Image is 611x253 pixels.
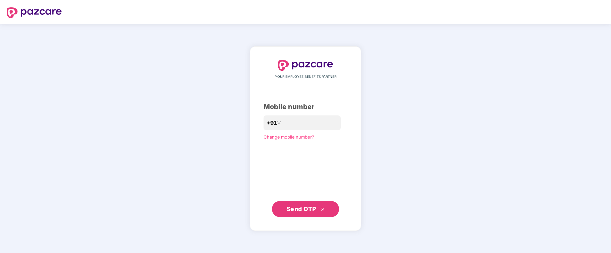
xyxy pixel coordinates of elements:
[286,205,316,212] span: Send OTP
[278,60,333,71] img: logo
[264,134,314,140] a: Change mobile number?
[275,74,336,80] span: YOUR EMPLOYEE BENEFITS PARTNER
[321,207,325,212] span: double-right
[264,102,347,112] div: Mobile number
[277,121,281,125] span: down
[267,119,277,127] span: +91
[272,201,339,217] button: Send OTPdouble-right
[7,7,62,18] img: logo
